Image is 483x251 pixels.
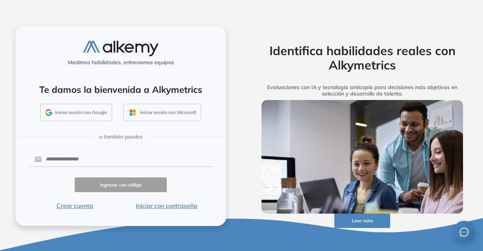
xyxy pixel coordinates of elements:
[334,214,391,228] button: Leer nota
[25,84,216,95] h4: Te damos la bienvenida a Alkymetrics
[45,109,52,116] img: GMAIL_ICON
[99,133,143,141] span: o también puedes
[29,201,121,210] button: Crear cuenta
[460,228,469,237] span: message
[40,104,112,121] button: Iniciar sesión con Google
[75,177,167,192] button: Ingresar con código
[250,84,474,97] h5: Evaluaciones con IA y tecnología anticopia para decisiones más objetivas en selección y desarroll...
[250,43,474,72] h2: Identifica habilidades reales con Alkymetrics
[128,108,137,117] img: OUTLOOK_ICON
[83,41,158,56] img: logo-alkemy
[18,59,223,66] h5: Medimos habilidades, entrenamos equipos
[123,104,201,121] button: Iniciar sesión con Microsoft
[121,201,213,210] button: Iniciar con contraseña
[261,100,463,214] img: img-more-info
